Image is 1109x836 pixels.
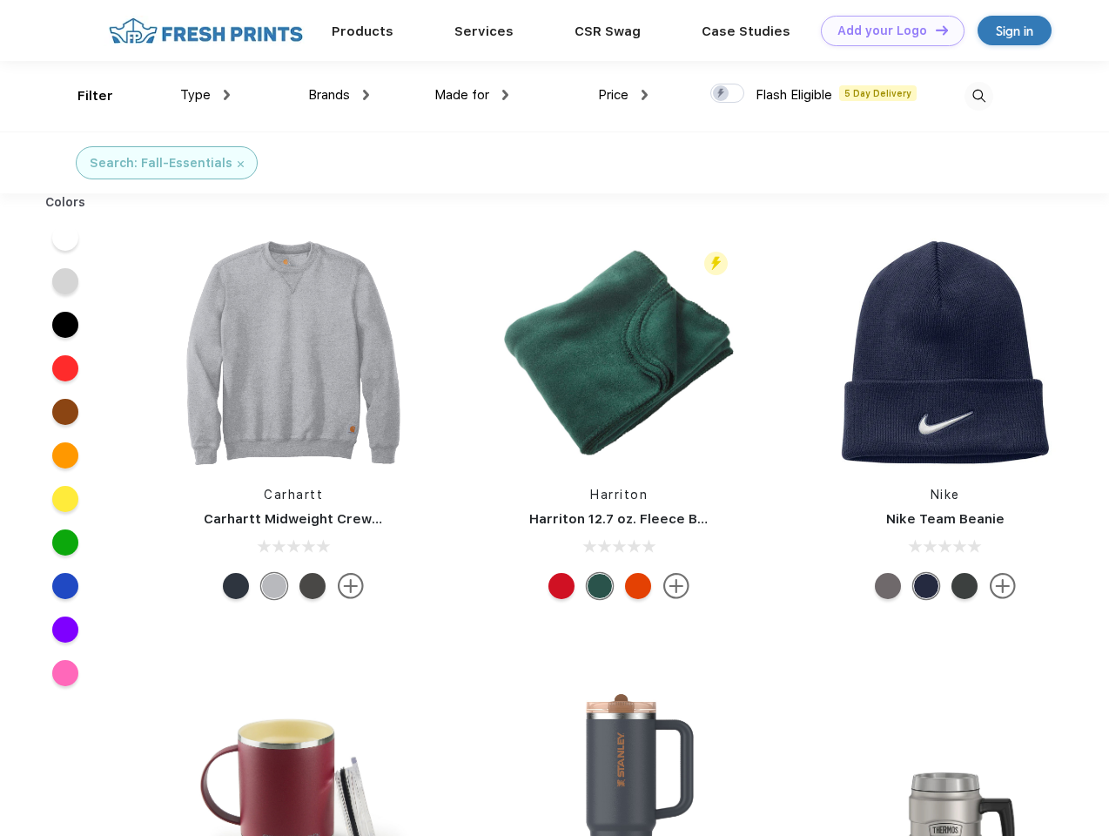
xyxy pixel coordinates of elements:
[223,573,249,599] div: New Navy
[299,573,326,599] div: Carbon Heather
[238,161,244,167] img: filter_cancel.svg
[180,87,211,103] span: Type
[886,511,1005,527] a: Nike Team Beanie
[875,573,901,599] div: Medium Grey
[964,82,993,111] img: desktop_search.svg
[951,573,978,599] div: Anthracite
[503,237,735,469] img: func=resize&h=266
[204,511,481,527] a: Carhartt Midweight Crewneck Sweatshirt
[529,511,739,527] a: Harriton 12.7 oz. Fleece Blanket
[990,573,1016,599] img: more.svg
[839,85,917,101] span: 5 Day Delivery
[261,573,287,599] div: Heather Grey
[642,90,648,100] img: dropdown.png
[837,24,927,38] div: Add your Logo
[590,488,648,502] a: Harriton
[704,252,728,275] img: flash_active_toggle.svg
[587,573,613,599] div: Hunter
[830,237,1061,469] img: func=resize&h=266
[434,87,489,103] span: Made for
[264,488,323,502] a: Carhartt
[936,25,948,35] img: DT
[104,16,308,46] img: fo%20logo%202.webp
[90,154,232,172] div: Search: Fall-Essentials
[548,573,575,599] div: Red
[931,488,960,502] a: Nike
[996,21,1033,41] div: Sign in
[32,193,99,212] div: Colors
[663,573,689,599] img: more.svg
[77,86,113,106] div: Filter
[224,90,230,100] img: dropdown.png
[598,87,628,103] span: Price
[308,87,350,103] span: Brands
[363,90,369,100] img: dropdown.png
[338,573,364,599] img: more.svg
[978,16,1052,45] a: Sign in
[913,573,939,599] div: College Navy
[625,573,651,599] div: Orange
[756,87,832,103] span: Flash Eligible
[502,90,508,100] img: dropdown.png
[332,24,393,39] a: Products
[178,237,409,469] img: func=resize&h=266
